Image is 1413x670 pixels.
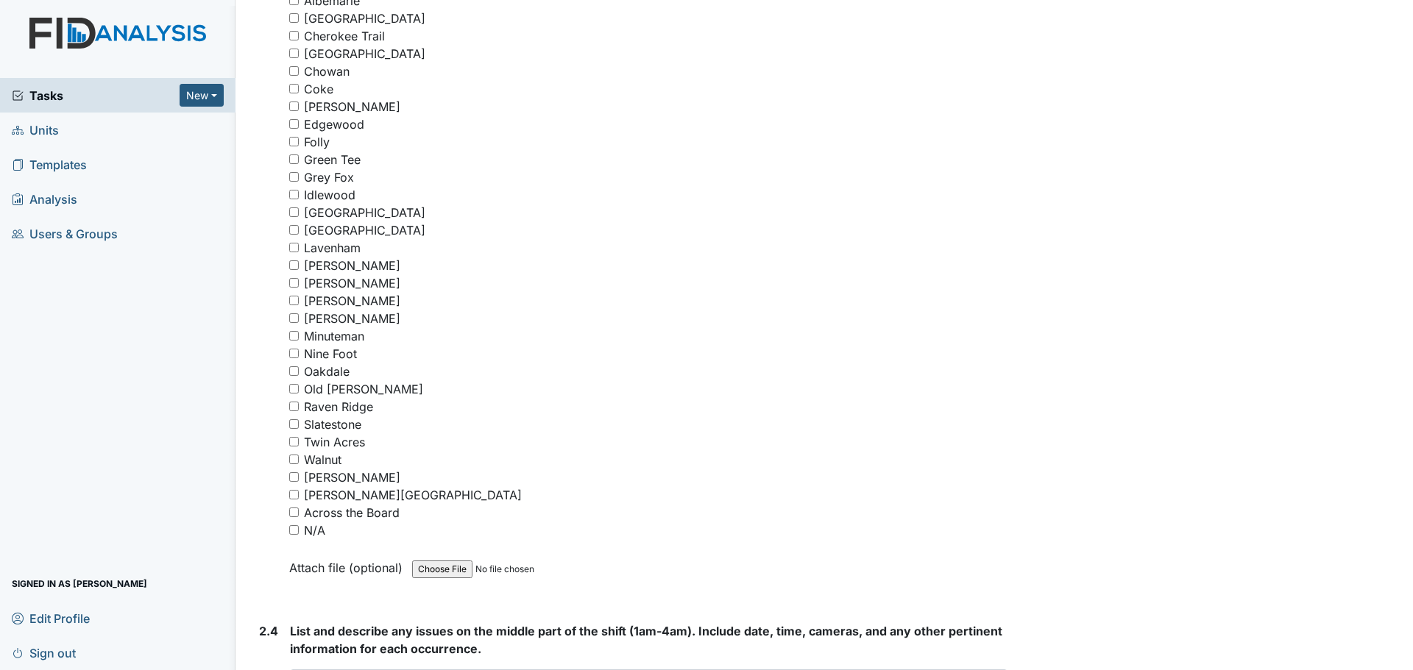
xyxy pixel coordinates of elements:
[289,278,299,288] input: [PERSON_NAME]
[289,137,299,146] input: Folly
[304,115,364,133] div: Edgewood
[304,345,357,363] div: Nine Foot
[304,133,330,151] div: Folly
[304,398,373,416] div: Raven Ridge
[289,66,299,76] input: Chowan
[304,239,361,257] div: Lavenham
[289,331,299,341] input: Minuteman
[289,366,299,376] input: Oakdale
[304,521,325,539] div: N/A
[304,27,385,45] div: Cherokee Trail
[289,13,299,23] input: [GEOGRAPHIC_DATA]
[304,327,364,345] div: Minuteman
[259,622,278,640] label: 2.4
[304,292,400,310] div: [PERSON_NAME]
[289,84,299,93] input: Coke
[289,154,299,164] input: Green Tee
[289,313,299,323] input: [PERSON_NAME]
[289,296,299,305] input: [PERSON_NAME]
[304,468,400,486] div: [PERSON_NAME]
[304,45,425,63] div: [GEOGRAPHIC_DATA]
[289,490,299,499] input: [PERSON_NAME][GEOGRAPHIC_DATA]
[289,172,299,182] input: Grey Fox
[12,641,76,664] span: Sign out
[304,416,361,433] div: Slatestone
[304,151,361,168] div: Green Tee
[304,274,400,292] div: [PERSON_NAME]
[304,451,341,468] div: Walnut
[289,472,299,482] input: [PERSON_NAME]
[289,119,299,129] input: Edgewood
[289,525,299,535] input: N/A
[289,419,299,429] input: Slatestone
[289,455,299,464] input: Walnut
[289,243,299,252] input: Lavenham
[289,402,299,411] input: Raven Ridge
[304,221,425,239] div: [GEOGRAPHIC_DATA]
[289,225,299,235] input: [GEOGRAPHIC_DATA]
[12,222,118,245] span: Users & Groups
[304,363,350,380] div: Oakdale
[289,384,299,393] input: Old [PERSON_NAME]
[12,153,87,176] span: Templates
[304,98,400,115] div: [PERSON_NAME]
[180,84,224,107] button: New
[304,433,365,451] div: Twin Acres
[12,572,147,595] span: Signed in as [PERSON_NAME]
[12,607,90,630] span: Edit Profile
[290,624,1002,656] span: List and describe any issues on the middle part of the shift (1am-4am). Include date, time, camer...
[304,186,355,204] div: Idlewood
[289,551,408,577] label: Attach file (optional)
[289,507,299,517] input: Across the Board
[304,257,400,274] div: [PERSON_NAME]
[12,118,59,141] span: Units
[304,504,400,521] div: Across the Board
[304,310,400,327] div: [PERSON_NAME]
[304,204,425,221] div: [GEOGRAPHIC_DATA]
[12,188,77,210] span: Analysis
[304,486,522,504] div: [PERSON_NAME][GEOGRAPHIC_DATA]
[12,87,180,104] a: Tasks
[304,80,333,98] div: Coke
[289,260,299,270] input: [PERSON_NAME]
[304,168,354,186] div: Grey Fox
[289,190,299,199] input: Idlewood
[289,49,299,58] input: [GEOGRAPHIC_DATA]
[289,31,299,40] input: Cherokee Trail
[289,207,299,217] input: [GEOGRAPHIC_DATA]
[304,380,423,398] div: Old [PERSON_NAME]
[304,63,350,80] div: Chowan
[304,10,425,27] div: [GEOGRAPHIC_DATA]
[289,101,299,111] input: [PERSON_NAME]
[289,437,299,446] input: Twin Acres
[289,349,299,358] input: Nine Foot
